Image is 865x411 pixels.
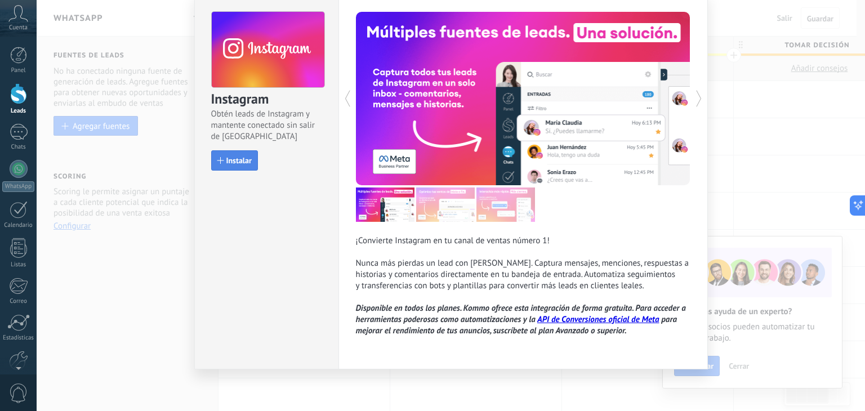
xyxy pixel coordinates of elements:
[211,150,258,171] button: Instalar
[211,109,324,142] span: Obtén leads de Instagram y mantente conectado sin salir de [GEOGRAPHIC_DATA]
[356,187,414,222] img: com_instagram_tour_1_es.png
[2,222,35,229] div: Calendario
[476,187,535,222] img: com_instagram_tour_3_es.png
[537,314,659,325] a: API de Conversiones oficial de Meta
[211,90,324,109] h3: Instagram
[2,108,35,115] div: Leads
[2,298,35,305] div: Correo
[2,67,35,74] div: Panel
[2,181,34,192] div: WhatsApp
[2,144,35,151] div: Chats
[2,334,35,342] div: Estadísticas
[416,187,475,222] img: com_instagram_tour_2_es.png
[356,235,690,337] div: ¡Convierte Instagram en tu canal de ventas número 1! Nunca más pierdas un lead con [PERSON_NAME]....
[2,261,35,269] div: Listas
[226,157,252,164] span: Instalar
[9,24,28,32] span: Cuenta
[356,303,686,336] i: Disponible en todos los planes. Kommo ofrece esta integración de forma gratuita. Para acceder a h...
